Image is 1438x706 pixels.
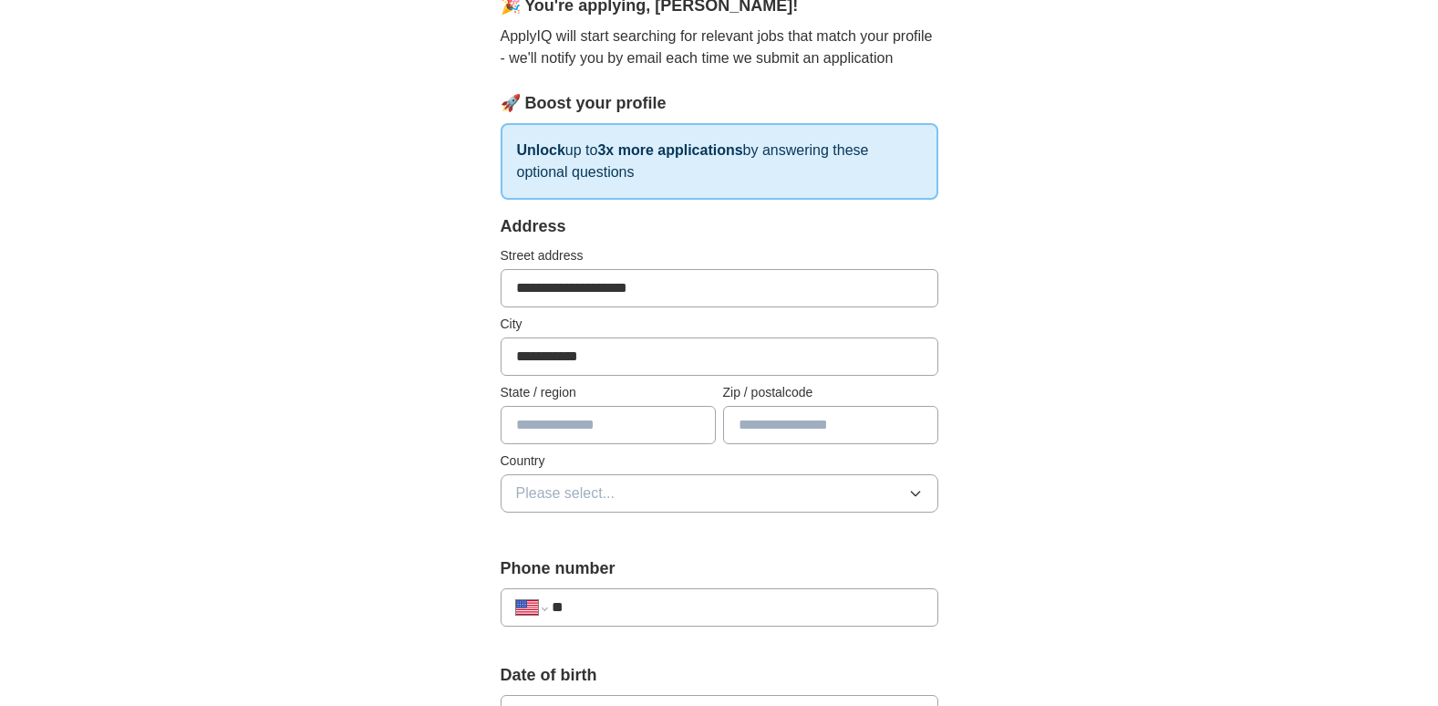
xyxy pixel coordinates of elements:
div: 🚀 Boost your profile [501,91,938,116]
button: Please select... [501,474,938,513]
label: Street address [501,246,938,265]
label: Country [501,452,938,471]
label: Date of birth [501,663,938,688]
span: Please select... [516,483,616,504]
strong: 3x more applications [597,142,742,158]
label: City [501,315,938,334]
label: Phone number [501,556,938,581]
p: up to by answering these optional questions [501,123,938,200]
strong: Unlock [517,142,565,158]
div: Address [501,214,938,239]
p: ApplyIQ will start searching for relevant jobs that match your profile - we'll notify you by emai... [501,26,938,69]
label: State / region [501,383,716,402]
label: Zip / postalcode [723,383,938,402]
